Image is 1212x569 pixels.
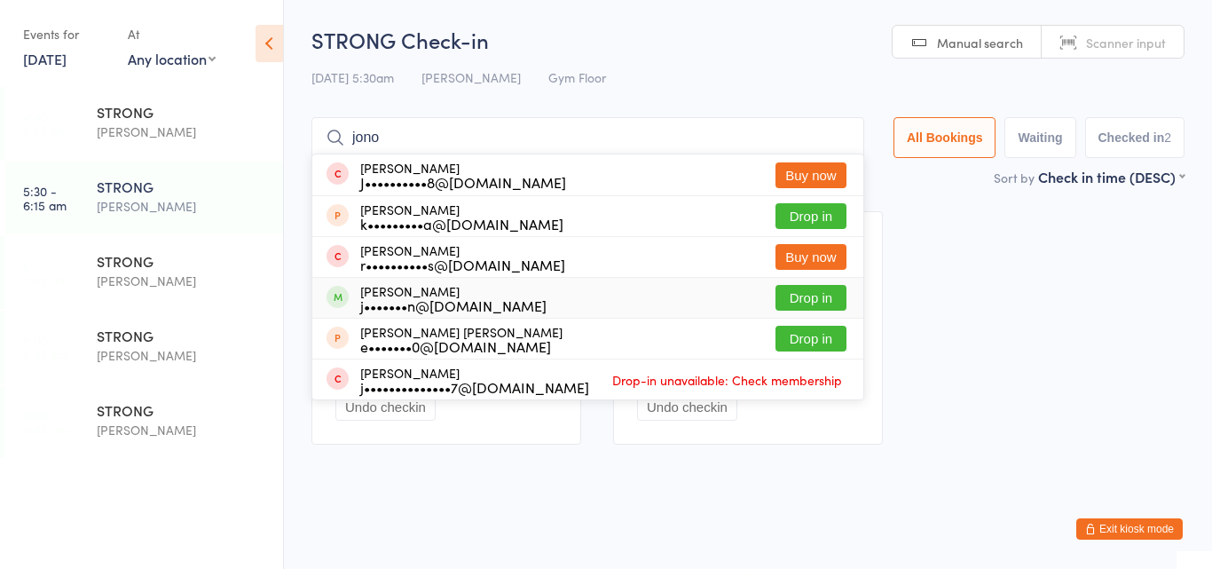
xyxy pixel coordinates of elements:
div: [PERSON_NAME] [360,243,565,272]
time: 9:00 - 9:45 am [23,407,69,436]
div: e•••••••0@[DOMAIN_NAME] [360,339,563,353]
div: [PERSON_NAME] [360,366,589,394]
div: [PERSON_NAME] [360,202,563,231]
div: Events for [23,20,110,49]
div: j••••••••••••••7@[DOMAIN_NAME] [360,380,589,394]
button: Buy now [775,244,846,270]
button: Drop in [775,326,846,352]
button: Exit kiosk mode [1076,518,1183,540]
div: [PERSON_NAME] [360,284,547,312]
div: j•••••••n@[DOMAIN_NAME] [360,298,547,312]
a: 4:40 -5:25 amSTRONG[PERSON_NAME] [5,87,283,160]
time: 5:30 - 6:15 am [23,184,67,212]
span: Gym Floor [548,68,606,86]
span: Drop-in unavailable: Check membership [608,367,846,393]
a: 5:30 -6:15 amSTRONG[PERSON_NAME] [5,162,283,234]
button: Undo checkin [637,393,737,421]
div: STRONG [97,177,268,196]
div: [PERSON_NAME] [97,420,268,440]
span: [PERSON_NAME] [421,68,521,86]
div: At [128,20,216,49]
div: k•••••••••a@[DOMAIN_NAME] [360,217,563,231]
time: 4:40 - 5:25 am [23,109,68,138]
h2: STRONG Check-in [311,25,1184,54]
button: Waiting [1004,117,1075,158]
a: 8:00 -8:45 amSTRONG[PERSON_NAME] [5,311,283,383]
time: 8:00 - 8:45 am [23,333,69,361]
a: 6:20 -7:05 amSTRONG[PERSON_NAME] [5,236,283,309]
div: Check in time (DESC) [1038,167,1184,186]
div: STRONG [97,326,268,345]
span: Scanner input [1086,34,1166,51]
div: Any location [128,49,216,68]
input: Search [311,117,864,158]
button: Drop in [775,285,846,311]
span: [DATE] 5:30am [311,68,394,86]
div: [PERSON_NAME] [97,122,268,142]
div: STRONG [97,400,268,420]
a: 9:00 -9:45 amSTRONG[PERSON_NAME] [5,385,283,458]
div: STRONG [97,102,268,122]
time: 6:20 - 7:05 am [23,258,68,287]
button: All Bookings [893,117,996,158]
div: [PERSON_NAME] [97,271,268,291]
div: r••••••••••s@[DOMAIN_NAME] [360,257,565,272]
div: J••••••••••8@[DOMAIN_NAME] [360,175,566,189]
div: STRONG [97,251,268,271]
div: 2 [1164,130,1171,145]
div: [PERSON_NAME] [PERSON_NAME] [360,325,563,353]
div: [PERSON_NAME] [97,196,268,217]
button: Checked in2 [1085,117,1185,158]
div: [PERSON_NAME] [97,345,268,366]
span: Manual search [937,34,1023,51]
a: [DATE] [23,49,67,68]
div: [PERSON_NAME] [360,161,566,189]
button: Undo checkin [335,393,436,421]
button: Drop in [775,203,846,229]
label: Sort by [994,169,1035,186]
button: Buy now [775,162,846,188]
